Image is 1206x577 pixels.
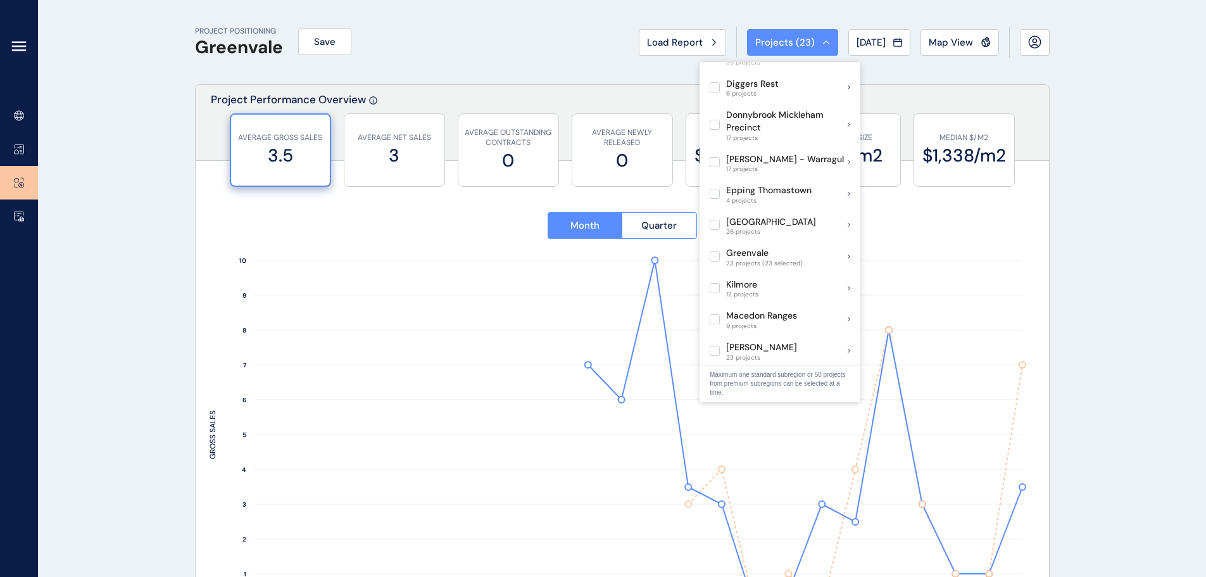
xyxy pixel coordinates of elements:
[920,29,999,56] button: Map View
[726,78,779,91] p: Diggers Rest
[465,127,552,149] p: AVERAGE OUTSTANDING CONTRACTS
[726,216,816,229] p: [GEOGRAPHIC_DATA]
[726,90,779,98] span: 6 projects
[242,500,246,509] text: 3
[242,466,246,474] text: 4
[755,36,815,49] span: Projects ( 23 )
[622,212,697,239] button: Quarter
[726,247,803,260] p: Greenvale
[929,36,973,49] span: Map View
[243,361,247,369] text: 7
[848,29,910,56] button: [DATE]
[237,132,323,143] p: AVERAGE GROSS SALES
[195,37,283,58] h1: Greenvale
[726,354,797,362] span: 23 projects
[242,431,246,439] text: 5
[570,219,600,232] span: Month
[726,153,844,166] p: [PERSON_NAME] - Warragul
[211,92,366,160] p: Project Performance Overview
[647,36,703,49] span: Load Report
[298,29,351,55] button: Save
[242,326,246,334] text: 8
[195,26,283,37] p: PROJECT POSITIONING
[579,127,666,149] p: AVERAGE NEWLY RELEASED
[726,109,848,134] p: Donnybrook Mickleham Precinct
[639,29,726,56] button: Load Report
[726,59,812,67] span: 35 projects
[726,310,797,322] p: Macedon Ranges
[242,291,246,300] text: 9
[208,410,218,459] text: GROSS SALES
[747,29,838,56] button: Projects (23)
[548,212,622,239] button: Month
[920,143,1008,168] label: $1,338/m2
[726,228,816,236] span: 26 projects
[726,184,812,197] p: Epping Thomastown
[351,143,438,168] label: 3
[465,148,552,173] label: 0
[857,36,886,49] span: [DATE]
[314,35,336,48] span: Save
[242,396,246,404] text: 6
[641,219,677,232] span: Quarter
[693,132,780,143] p: MEDIAN PRICE
[726,322,797,330] span: 9 projects
[726,341,797,354] p: [PERSON_NAME]
[726,134,848,142] span: 17 projects
[710,371,850,397] p: Maximum one standard subregion or 50 projects from premium subregions can be selected at a time.
[726,279,758,291] p: Kilmore
[726,197,812,205] span: 4 projects
[726,291,758,298] span: 12 projects
[920,132,1008,143] p: MEDIAN $/M2
[351,132,438,143] p: AVERAGE NET SALES
[239,257,246,265] text: 10
[693,143,780,168] label: $530,000
[237,143,323,168] label: 3.5
[726,260,803,267] span: 23 projects (23 selected)
[726,165,844,173] span: 17 projects
[579,148,666,173] label: 0
[242,535,246,543] text: 2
